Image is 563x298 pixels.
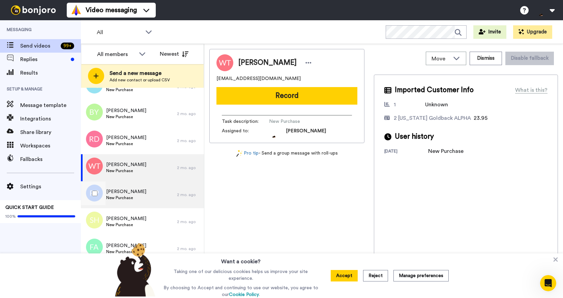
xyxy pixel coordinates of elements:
span: [PERSON_NAME] [106,107,146,114]
div: 2 mo. ago [177,219,201,224]
img: bear-with-cookie.png [109,243,159,297]
span: Add new contact or upload CSV [110,77,170,83]
span: Replies [20,55,68,63]
span: Send a new message [110,69,170,77]
button: Disable fallback [505,52,554,65]
p: By choosing to Accept and continuing to use our website, you agree to our . [162,285,320,298]
span: [EMAIL_ADDRESS][DOMAIN_NAME] [216,75,301,82]
a: Pro tip [236,150,259,157]
button: Newest [155,47,194,61]
span: New Purchase [106,141,146,146]
span: All [97,28,142,36]
button: Upgrade [513,25,552,39]
a: Cookie Policy [229,292,259,297]
div: What is this? [515,86,547,94]
span: QUICK START GUIDE [5,205,54,210]
button: Manage preferences [393,270,449,281]
img: wt.png [86,158,103,174]
div: 2 mo. ago [177,138,201,143]
span: User history [395,132,434,142]
span: Unknown [425,102,448,107]
span: Task description : [222,118,269,125]
span: Results [20,69,81,77]
button: Dismiss [470,52,502,65]
div: 99 + [61,43,74,49]
button: Accept [331,270,358,281]
div: 2 mo. ago [177,246,201,251]
img: magic-wand.svg [236,150,242,157]
img: bj-logo-header-white.svg [8,5,59,15]
span: [PERSON_NAME] [106,134,146,141]
div: - Send a group message with roll-ups [209,150,364,157]
div: 2 mo. ago [177,192,201,197]
span: New Purchase [106,195,146,200]
span: 100% [5,214,16,219]
span: 23.95 [474,115,487,121]
span: New Purchase [106,114,146,119]
div: 2 [US_STATE] Goldback ALPHA [394,114,471,122]
span: Assigned to: [222,128,269,138]
div: 1 [394,101,396,109]
div: 2 mo. ago [177,111,201,116]
span: [PERSON_NAME] [106,161,146,168]
button: Record [216,87,357,105]
div: [DATE] [384,148,428,155]
span: Message template [20,101,81,109]
p: Taking one of our delicious cookies helps us improve your site experience. [162,268,320,282]
img: sh.png [86,212,103,228]
button: Invite [473,25,506,39]
div: All members [97,50,136,58]
button: Reject [363,270,388,281]
span: [PERSON_NAME] [238,58,297,68]
span: [PERSON_NAME] [286,128,326,138]
span: Imported Customer Info [395,85,474,95]
img: vm-color.svg [71,5,82,16]
span: Settings [20,183,81,191]
span: Integrations [20,115,81,123]
img: ACg8ocLo9on_7ZGgA3YWuQNqUkpSOAB3PEH9E2-z2ifPsEHU=s96-c [269,128,279,138]
span: Move [432,55,450,63]
img: Image of Wanda Taylor [216,54,233,71]
img: rd.png [86,131,103,147]
span: New Purchase [106,87,146,92]
span: Fallbacks [20,155,81,163]
span: New Purchase [269,118,333,125]
span: [PERSON_NAME] [106,215,146,222]
span: New Purchase [106,222,146,227]
div: New Purchase [428,147,464,155]
span: Workspaces [20,142,81,150]
iframe: Intercom live chat [540,275,556,291]
img: by.png [86,104,103,120]
span: [PERSON_NAME] [106,188,146,195]
span: New Purchase [106,249,146,254]
span: Send videos [20,42,58,50]
div: 2 mo. ago [177,165,201,170]
img: fa.png [86,239,103,255]
h3: Want a cookie? [221,253,261,266]
span: Video messaging [86,5,137,15]
span: [PERSON_NAME] [106,242,146,249]
span: Share library [20,128,81,136]
span: New Purchase [106,168,146,173]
